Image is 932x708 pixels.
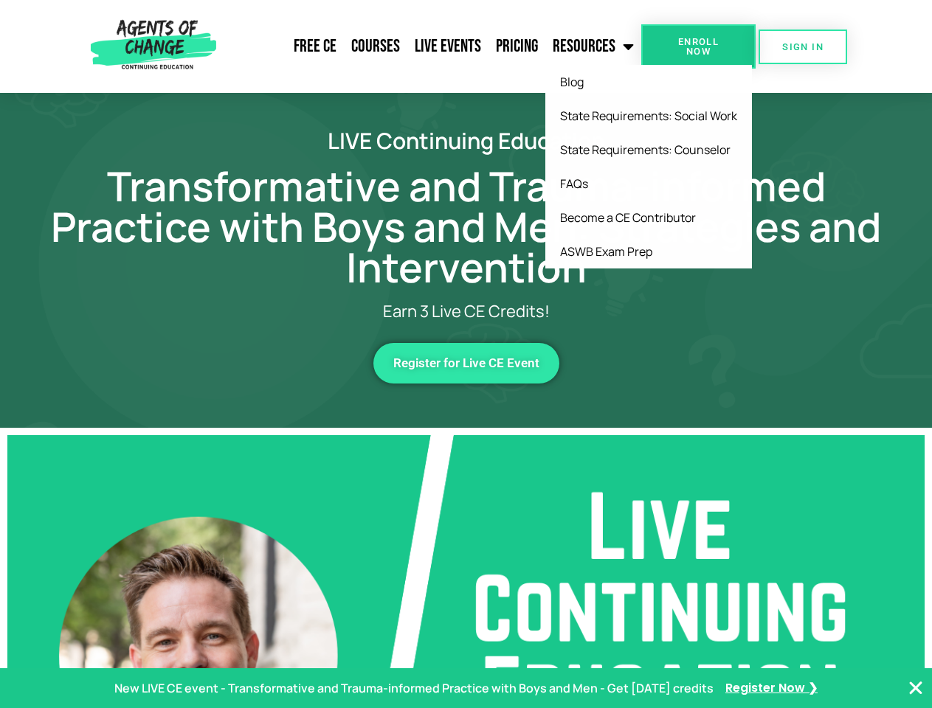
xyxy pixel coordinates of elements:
[489,28,545,65] a: Pricing
[222,28,641,65] nav: Menu
[545,65,752,268] ul: Resources
[641,24,756,69] a: Enroll Now
[545,65,752,99] a: Blog
[46,166,887,288] h1: Transformative and Trauma-informed Practice with Boys and Men: Strategies and Intervention
[393,357,539,369] span: Register for Live CE Event
[373,343,559,383] a: Register for Live CE Event
[407,28,489,65] a: Live Events
[907,679,925,697] button: Close Banner
[545,201,752,235] a: Become a CE Contributor
[545,167,752,201] a: FAQs
[114,678,714,699] p: New LIVE CE event - Transformative and Trauma-informed Practice with Boys and Men - Get [DATE] cr...
[759,29,847,64] a: SIGN IN
[545,99,752,133] a: State Requirements: Social Work
[725,678,818,699] a: Register Now ❯
[665,37,732,56] span: Enroll Now
[545,28,641,65] a: Resources
[46,130,887,151] h2: LIVE Continuing Education
[286,28,344,65] a: Free CE
[782,42,824,52] span: SIGN IN
[105,302,828,321] p: Earn 3 Live CE Credits!
[545,133,752,167] a: State Requirements: Counselor
[545,235,752,268] a: ASWB Exam Prep
[344,28,407,65] a: Courses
